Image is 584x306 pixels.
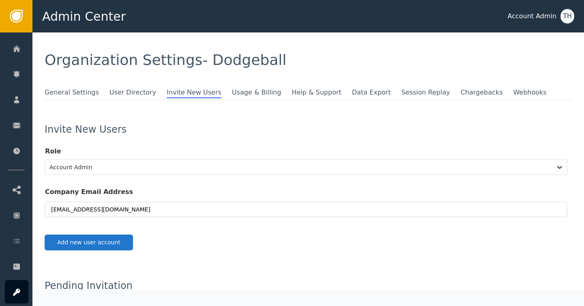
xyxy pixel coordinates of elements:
span: General Settings [45,88,99,97]
span: Data Export [352,88,391,97]
label: Company Email Address [45,187,567,200]
span: Chargebacks [461,88,503,97]
label: Role [45,147,567,159]
button: TH [560,9,574,24]
div: Invite New Users [45,125,572,134]
span: Organization Settings - Dodgeball [45,52,286,68]
span: Help & Support [292,88,341,97]
div: Account Admin [508,11,557,21]
button: Add new user account [45,235,133,250]
span: Invite New Users [167,88,221,98]
span: User Directory [109,88,156,97]
span: Webhooks [513,88,546,97]
span: Admin Center [42,7,126,26]
div: Pending Invitation [45,281,572,291]
span: Session Replay [401,88,450,97]
span: Usage & Billing [232,88,281,97]
input: Enter value [45,202,567,217]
